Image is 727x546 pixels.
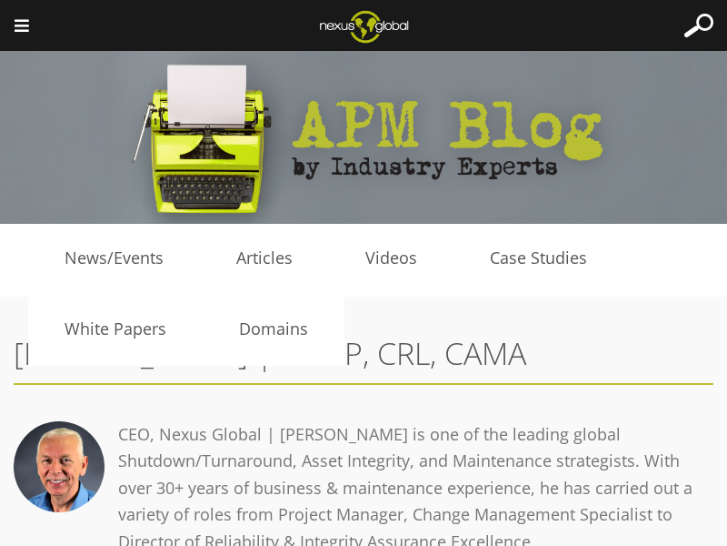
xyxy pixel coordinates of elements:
[329,245,453,272] a: Videos
[28,316,203,343] a: White Papers
[14,421,105,512] img: Larry Olson | CMRP, CRL, CAMA
[14,334,713,374] h2: [PERSON_NAME] | CMRP, CRL, CAMA
[305,5,423,48] img: Nexus Global
[200,245,329,272] a: Articles
[203,316,344,343] a: Domains
[28,245,200,272] a: News/Events
[453,245,623,272] a: Case Studies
